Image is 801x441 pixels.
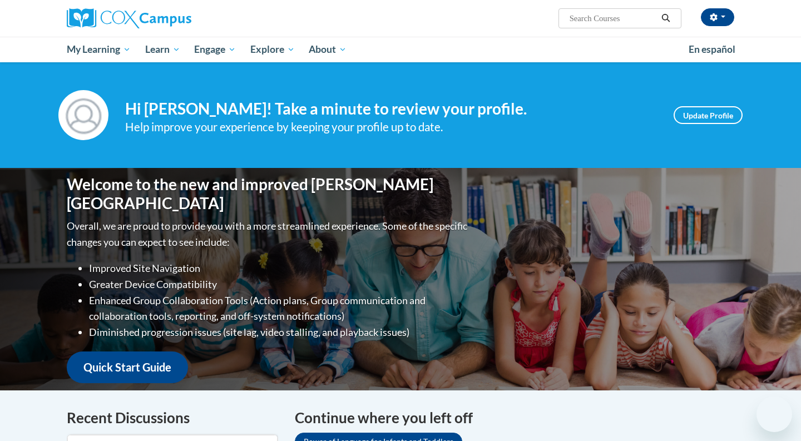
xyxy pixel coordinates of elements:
span: My Learning [67,43,131,56]
span: Learn [145,43,180,56]
li: Improved Site Navigation [89,260,470,276]
a: My Learning [60,37,138,62]
h4: Continue where you left off [295,407,734,429]
h4: Hi [PERSON_NAME]! Take a minute to review your profile. [125,100,657,118]
a: About [302,37,354,62]
li: Greater Device Compatibility [89,276,470,293]
h4: Recent Discussions [67,407,278,429]
a: Learn [138,37,187,62]
div: Main menu [50,37,751,62]
a: Engage [187,37,243,62]
p: Overall, we are proud to provide you with a more streamlined experience. Some of the specific cha... [67,218,470,250]
li: Enhanced Group Collaboration Tools (Action plans, Group communication and collaboration tools, re... [89,293,470,325]
a: Quick Start Guide [67,351,188,383]
a: Cox Campus [67,8,278,28]
span: About [309,43,347,56]
div: Help improve your experience by keeping your profile up to date. [125,118,657,136]
li: Diminished progression issues (site lag, video stalling, and playback issues) [89,324,470,340]
a: Update Profile [674,106,743,124]
span: Explore [250,43,295,56]
input: Search Courses [568,12,657,25]
span: En español [689,43,735,55]
button: Search [657,12,674,25]
a: Explore [243,37,302,62]
button: Account Settings [701,8,734,26]
iframe: Button to launch messaging window [756,397,792,432]
a: En español [681,38,743,61]
span: Engage [194,43,236,56]
img: Profile Image [58,90,108,140]
h1: Welcome to the new and improved [PERSON_NAME][GEOGRAPHIC_DATA] [67,175,470,212]
img: Cox Campus [67,8,191,28]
